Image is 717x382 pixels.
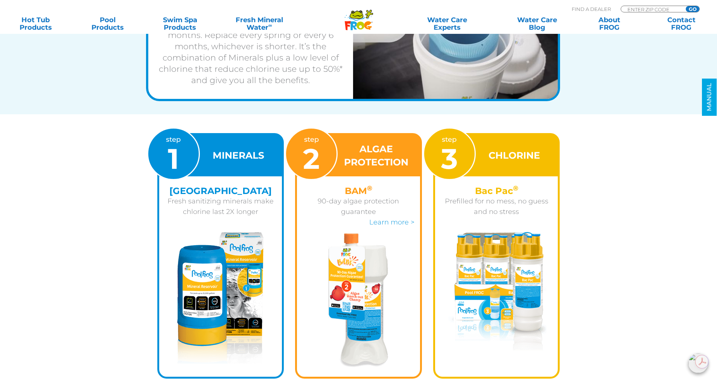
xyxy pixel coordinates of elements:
[581,16,637,31] a: AboutFROG
[688,353,708,373] img: openIcon
[268,22,272,28] sup: ∞
[152,16,208,31] a: Swim SpaProducts
[441,134,458,173] p: step
[441,186,553,196] h4: Bac Pac
[509,16,565,31] a: Water CareBlog
[441,196,553,217] p: Prefilled for no mess, no guess and no stress
[402,16,493,31] a: Water CareExperts
[653,16,709,31] a: ContactFROG
[213,149,264,162] h3: MINERALS
[303,196,414,217] p: 90-day algae protection guarantee
[686,6,699,12] input: GO
[303,134,320,173] p: step
[165,186,277,196] h4: [GEOGRAPHIC_DATA]
[80,16,136,31] a: PoolProducts
[342,142,411,169] h3: ALGAE PROTECTION
[177,232,263,364] img: mineral-reservoir-step-1
[166,134,181,173] p: step
[329,233,388,367] img: flippin-frog-xl-step-2-algae
[224,16,294,31] a: Fresh MineralWater∞
[441,141,458,176] span: 3
[369,218,414,226] a: Learn more >
[303,141,320,176] span: 2
[165,196,277,217] p: Fresh sanitizing minerals make chlorine last 2X longer
[447,232,547,351] img: pool-frog-5400-step-3
[572,6,611,12] p: Find A Dealer
[168,141,179,176] span: 1
[367,184,372,193] sup: ®
[489,149,540,162] h3: CHLORINE
[513,184,518,193] sup: ®
[303,186,414,196] h4: BAM
[8,16,64,31] a: Hot TubProducts
[627,6,677,12] input: Zip Code Form
[702,79,717,116] a: MANUAL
